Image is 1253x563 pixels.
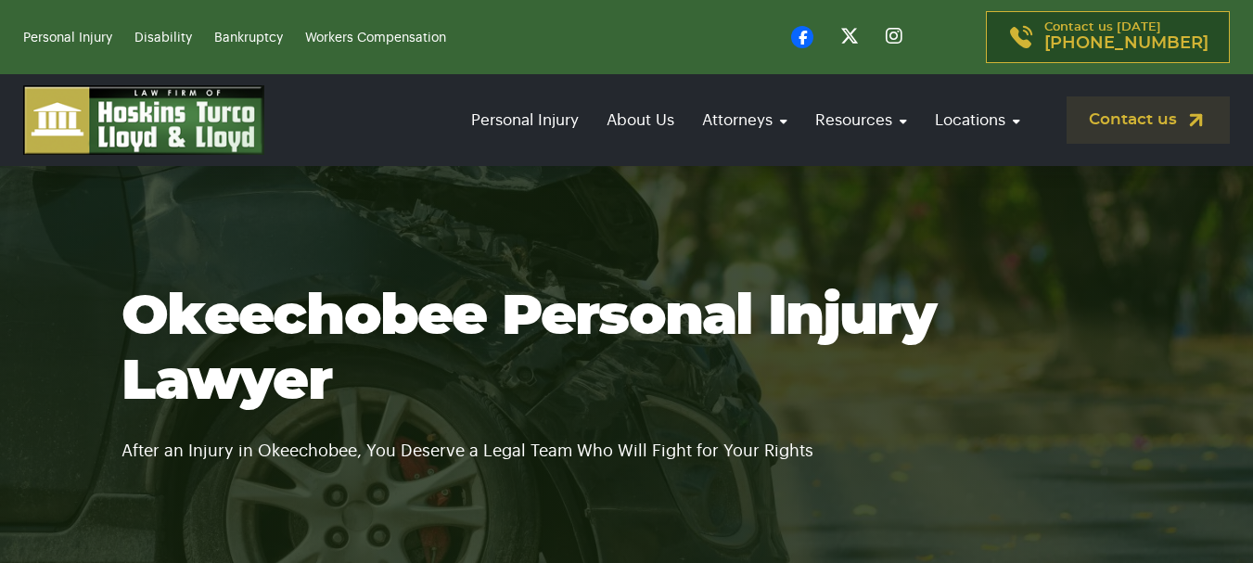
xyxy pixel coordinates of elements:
a: Personal Injury [462,94,588,147]
img: logo [23,85,264,155]
a: Personal Injury [23,32,112,45]
span: [PHONE_NUMBER] [1044,34,1208,53]
a: Contact us [1067,96,1230,144]
a: Workers Compensation [305,32,446,45]
p: Contact us [DATE] [1044,21,1208,53]
a: Bankruptcy [214,32,283,45]
a: Attorneys [693,94,797,147]
a: Disability [134,32,192,45]
a: Locations [926,94,1029,147]
a: About Us [597,94,684,147]
a: Contact us [DATE][PHONE_NUMBER] [986,11,1230,63]
a: Resources [806,94,916,147]
h1: Okeechobee Personal Injury Lawyer [121,285,1132,415]
p: After an Injury in Okeechobee, You Deserve a Legal Team Who Will Fight for Your Rights [121,415,1132,465]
